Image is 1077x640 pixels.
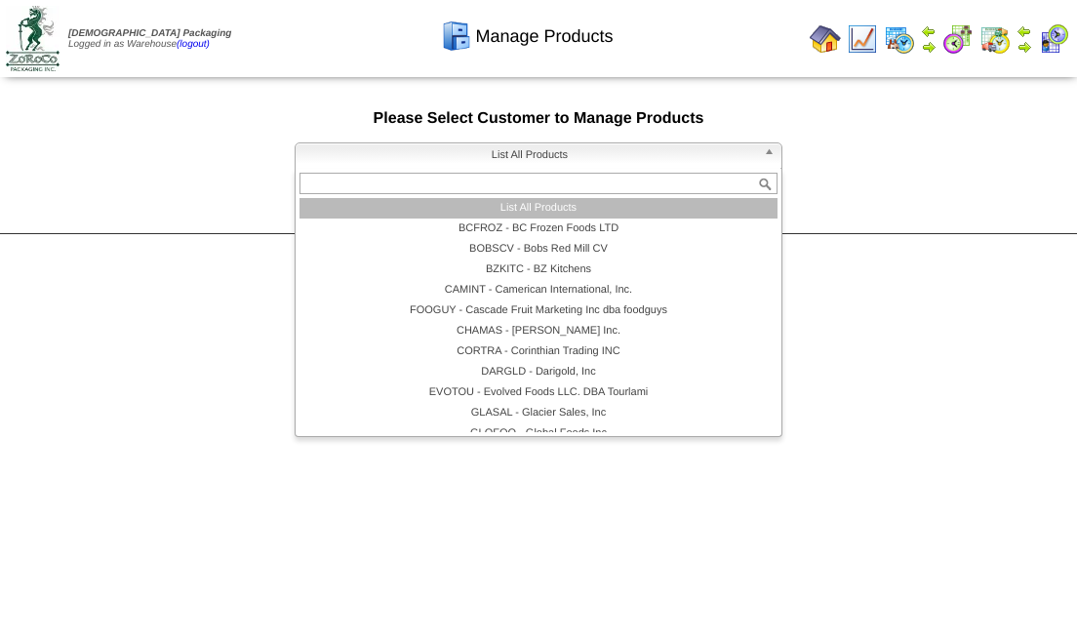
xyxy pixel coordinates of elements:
li: GLASAL - Glacier Sales, Inc [299,403,778,423]
li: FOOGUY - Cascade Fruit Marketing Inc dba foodguys [299,300,778,321]
li: CAMINT - Camerican International, Inc. [299,280,778,300]
img: calendarcustomer.gif [1038,23,1069,55]
a: (logout) [177,39,210,50]
li: EVOTOU - Evolved Foods LLC. DBA Tourlami [299,382,778,403]
li: BOBSCV - Bobs Red Mill CV [299,239,778,260]
span: List All Products [303,143,756,167]
li: BCFROZ - BC Frozen Foods LTD [299,219,778,239]
li: DARGLD - Darigold, Inc [299,362,778,382]
img: arrowright.gif [1017,39,1032,55]
img: arrowleft.gif [921,23,937,39]
img: calendarprod.gif [884,23,915,55]
img: arrowleft.gif [1017,23,1032,39]
li: List All Products [299,198,778,219]
img: line_graph.gif [847,23,878,55]
img: cabinet.gif [441,20,472,52]
img: calendarinout.gif [979,23,1011,55]
span: Manage Products [475,26,613,47]
img: arrowright.gif [921,39,937,55]
span: [DEMOGRAPHIC_DATA] Packaging [68,28,231,39]
span: Logged in as Warehouse [68,28,231,50]
li: CORTRA - Corinthian Trading INC [299,341,778,362]
li: GLOFOO - Global Foods Inc [299,423,778,444]
li: CHAMAS - [PERSON_NAME] Inc. [299,321,778,341]
span: Please Select Customer to Manage Products [374,110,704,127]
img: calendarblend.gif [942,23,974,55]
li: BZKITC - BZ Kitchens [299,260,778,280]
img: zoroco-logo-small.webp [6,6,60,71]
